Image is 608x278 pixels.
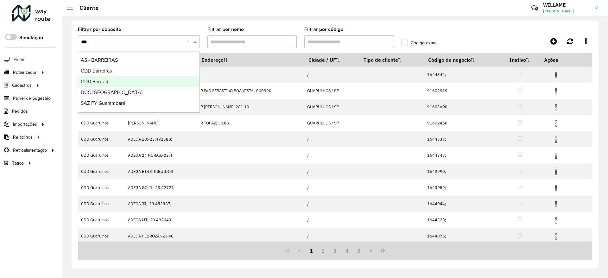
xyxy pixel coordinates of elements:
span: Tático [12,160,24,167]
label: Filtrar por nome [207,26,244,33]
th: Inativo [500,53,540,66]
td: CDD Guarulhos [78,228,125,244]
td: 1643990; [424,163,500,180]
td: / [304,212,359,228]
td: / [304,131,359,147]
td: 1644347; [424,147,500,163]
td: ADEGA PEDROZA;-23.40 [125,228,197,244]
span: Clear all [187,38,192,46]
td: 1644076; [424,228,500,244]
span: [PERSON_NAME] [543,8,591,14]
td: ADEGA 10;-23.492388; [125,131,197,147]
h3: WILLAME [543,2,591,8]
th: Endereço [197,53,304,66]
td: 1643959; [424,180,500,196]
td: R [PERSON_NAME] 281 10 [197,99,304,115]
td: CDD Guarulhos [78,147,125,163]
td: 1644328; [424,212,500,228]
td: / [304,228,359,244]
td: ADEGA GOLD;-23.42721 [125,180,197,196]
label: Código exato [402,40,437,46]
span: Painel [14,56,25,63]
td: CDD Guarulhos [78,163,125,180]
button: 4 [341,245,353,257]
td: ADEGA 24 HORAS;-23.4 [125,147,197,163]
td: R TOPAZIO 188 [197,115,304,131]
span: CDD Barueri [81,79,108,84]
span: Roteirizador [13,69,37,76]
span: Retroalimentação [13,147,47,154]
button: Last Page [377,245,389,257]
td: / [304,180,359,196]
button: 5 [353,245,365,257]
td: [PERSON_NAME] [125,115,197,131]
button: 2 [317,245,329,257]
span: Painel de Sugestão [13,95,51,102]
span: Pedidos [12,108,28,115]
td: / [304,163,359,180]
td: CDD Guarulhos [78,212,125,228]
h2: Cliente [73,4,98,11]
td: 1644044; [424,196,500,212]
span: Importações [13,121,37,128]
th: Tipo de cliente [359,53,424,66]
button: Next Page [365,245,377,257]
td: GUARULHOS / SP [304,99,359,115]
td: CDD Guarulhos [78,115,125,131]
td: 1644344; [424,66,500,83]
label: Simulação [19,34,43,41]
td: / [304,196,359,212]
th: Cidade / UF [304,53,359,66]
th: Ações [540,53,578,66]
label: Filtrar por depósito [78,26,121,33]
label: Filtrar por código [304,26,343,33]
span: CDD Barreiras [81,68,112,73]
span: Cadastros [12,82,32,89]
th: Código de negócio [424,53,500,66]
td: 91602458 [424,115,500,131]
button: 3 [329,245,341,257]
td: 91602919 [424,83,500,99]
td: ADEGA E DISTRIBUIDOR [125,163,197,180]
td: R SaO SEBASTIaO BOA VISTA , 000990 [197,83,304,99]
ng-dropdown-panel: Options list [78,51,200,112]
td: 91603600 [424,99,500,115]
a: Contato Rápido [528,1,541,15]
td: GUARULHOS / SP [304,83,359,99]
td: / [304,147,359,163]
span: Relatórios [13,134,33,141]
td: CDD Guarulhos [78,196,125,212]
td: / [304,66,359,83]
td: 1644337; [424,131,500,147]
td: GUARULHOS / SP [304,115,359,131]
td: CDD Guarulhos [78,180,125,196]
button: 1 [305,245,317,257]
span: SAZ PY Guarambaré [81,100,125,106]
td: ADEGA JJ;-23.452387; [125,196,197,212]
span: DCC [GEOGRAPHIC_DATA] [81,90,142,95]
td: CDD Guarulhos [78,131,125,147]
td: ADEGA MJ;-23.482043; [125,212,197,228]
span: AS - BARREIRAS [81,57,118,63]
